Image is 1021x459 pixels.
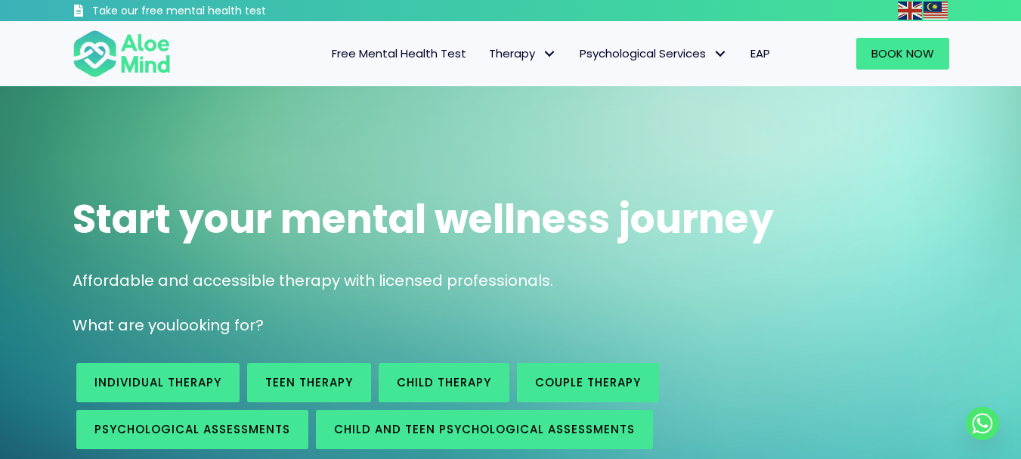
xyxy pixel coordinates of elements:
a: Psychological ServicesPsychological Services: submenu [568,38,739,70]
span: Book Now [871,45,934,61]
a: Individual therapy [76,363,240,402]
span: Free Mental Health Test [332,45,466,61]
a: EAP [739,38,781,70]
a: Free Mental Health Test [320,38,478,70]
span: What are you [73,315,175,336]
a: English [898,2,924,19]
span: Start your mental wellness journey [73,191,774,247]
span: Psychological Services [580,45,728,61]
span: Child Therapy [397,374,491,390]
span: Teen Therapy [265,374,353,390]
img: Aloe mind Logo [73,29,171,79]
a: Malay [924,2,949,19]
img: en [898,2,922,20]
a: Child and Teen Psychological assessments [316,410,653,449]
span: Couple therapy [535,374,641,390]
a: Child Therapy [379,363,509,402]
span: Individual therapy [94,374,221,390]
span: Child and Teen Psychological assessments [334,421,635,437]
h3: Take our free mental health test [92,4,347,19]
a: TherapyTherapy: submenu [478,38,568,70]
a: Book Now [856,38,949,70]
a: Couple therapy [517,363,659,402]
span: Therapy [489,45,557,61]
a: Take our free mental health test [73,4,347,21]
span: EAP [750,45,770,61]
a: Psychological assessments [76,410,308,449]
span: Psychological assessments [94,421,290,437]
a: Whatsapp [966,407,999,440]
span: looking for? [175,315,264,336]
p: Affordable and accessible therapy with licensed professionals. [73,270,949,292]
nav: Menu [190,38,781,70]
span: Psychological Services: submenu [710,43,732,65]
a: Teen Therapy [247,363,371,402]
img: ms [924,2,948,20]
span: Therapy: submenu [539,43,561,65]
